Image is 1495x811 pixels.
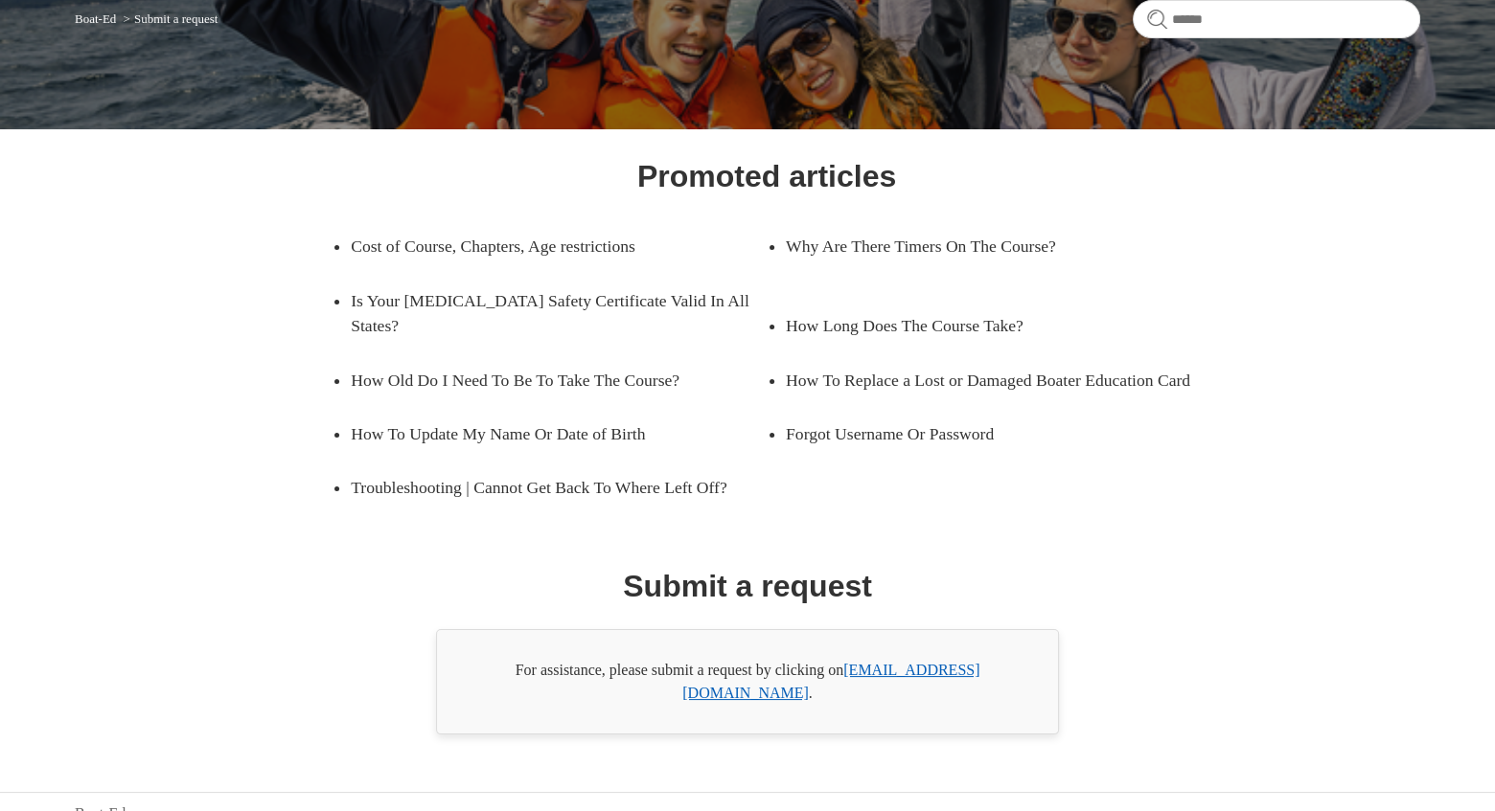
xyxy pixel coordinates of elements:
[351,461,767,514] a: Troubleshooting | Cannot Get Back To Where Left Off?
[786,353,1202,407] a: How To Replace a Lost or Damaged Boater Education Card
[786,219,1173,273] a: Why Are There Timers On The Course?
[623,563,872,609] h1: Submit a request
[786,299,1173,352] a: How Long Does The Course Take?
[436,629,1059,734] div: For assistance, please submit a request by clicking on .
[351,407,738,461] a: How To Update My Name Or Date of Birth
[351,219,738,273] a: Cost of Course, Chapters, Age restrictions
[75,11,120,26] li: Boat-Ed
[120,11,218,26] li: Submit a request
[351,353,738,407] a: How Old Do I Need To Be To Take The Course?
[75,11,116,26] a: Boat-Ed
[637,153,896,199] h1: Promoted articles
[786,407,1173,461] a: Forgot Username Or Password
[351,274,767,353] a: Is Your [MEDICAL_DATA] Safety Certificate Valid In All States?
